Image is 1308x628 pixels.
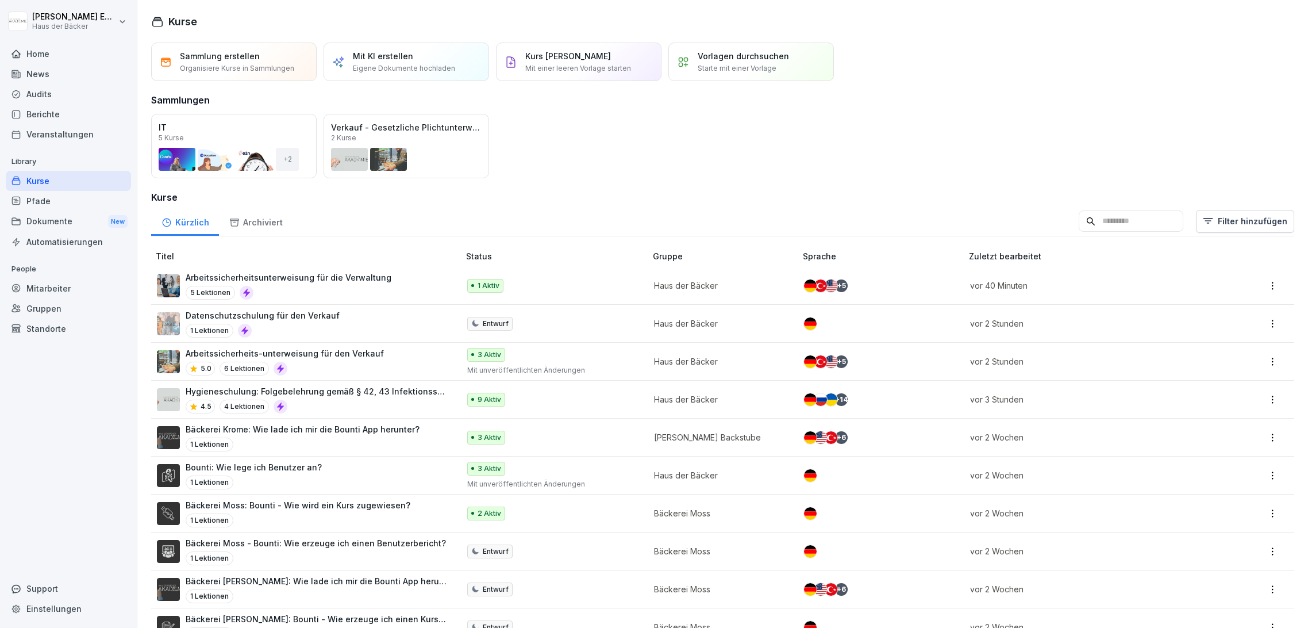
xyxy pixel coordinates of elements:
[835,393,848,406] div: + 14
[220,362,269,376] p: 6 Lektionen
[151,114,317,178] a: IT5 Kurse+2
[825,355,837,368] img: us.svg
[825,279,837,292] img: us.svg
[970,469,1198,481] p: vor 2 Wochen
[186,613,448,625] p: Bäckerei [PERSON_NAME]: Bounti - Wie erzeuge ich einen Kursbericht?
[478,508,501,519] p: 2 Aktiv
[483,319,509,329] p: Entwurf
[525,63,631,74] p: Mit einer leeren Vorlage starten
[180,63,294,74] p: Organisiere Kurse in Sammlungen
[180,50,260,62] p: Sammlung erstellen
[970,279,1198,292] p: vor 40 Minuten
[6,260,131,278] p: People
[466,250,648,262] p: Status
[483,584,509,595] p: Entwurf
[970,355,1198,367] p: vor 2 Stunden
[6,171,131,191] div: Kurse
[478,464,501,474] p: 3 Aktiv
[654,469,785,481] p: Haus der Bäcker
[6,298,131,319] a: Gruppen
[6,278,131,298] a: Mitarbeiter
[157,388,180,411] img: hiwsqhjbr0y8ufofla2amjr1.png
[478,281,499,291] p: 1 Aktiv
[159,135,184,141] p: 5 Kurse
[6,64,131,84] a: News
[970,545,1198,557] p: vor 2 Wochen
[478,395,501,405] p: 9 Aktiv
[201,363,211,374] p: 5.0
[525,50,611,62] p: Kurs [PERSON_NAME]
[219,206,293,236] a: Archiviert
[151,190,1294,204] h3: Kurse
[804,507,817,520] img: de.svg
[654,317,785,330] p: Haus der Bäcker
[6,319,131,339] a: Standorte
[186,309,340,321] p: Datenschutzschulung für den Verkauf
[1196,210,1294,233] button: Filter hinzufügen
[6,104,131,124] a: Berichte
[186,423,420,435] p: Bäckerei Krome: Wie lade ich mir die Bounti App herunter?
[804,583,817,596] img: de.svg
[186,347,384,359] p: Arbeitssicherheits-unterweisung für den Verkauf
[353,50,413,62] p: Mit KI erstellen
[6,152,131,171] p: Library
[478,432,501,443] p: 3 Aktiv
[970,431,1198,443] p: vor 2 Wochen
[159,121,309,133] p: IT
[108,215,128,228] div: New
[804,431,817,444] img: de.svg
[220,400,269,413] p: 4 Lektionen
[186,385,448,397] p: Hygieneschulung: Folgebelehrung gemäß § 42, 43 Infektionsschutzgesetz
[814,431,827,444] img: us.svg
[353,63,455,74] p: Eigene Dokumente hochladen
[835,431,848,444] div: + 6
[478,350,501,360] p: 3 Aktiv
[168,14,197,29] h1: Kurse
[654,545,785,557] p: Bäckerei Moss
[467,365,634,376] p: Mit unveröffentlichten Änderungen
[156,250,461,262] p: Titel
[157,578,180,601] img: s78w77shk91l4aeybtorc9h7.png
[6,211,131,232] a: DokumenteNew
[814,355,827,368] img: tr.svg
[186,589,233,603] p: 1 Lektionen
[654,507,785,519] p: Bäckerei Moss
[157,502,180,525] img: pkjk7b66iy5o0dy6bqgs99sq.png
[186,324,233,338] p: 1 Lektionen
[835,583,848,596] div: + 6
[835,279,848,292] div: + 5
[970,583,1198,595] p: vor 2 Wochen
[186,552,233,565] p: 1 Lektionen
[6,599,131,619] div: Einstellungen
[804,393,817,406] img: de.svg
[157,312,180,335] img: afg6fnw2rcih01fdc0lxrusa.png
[6,232,131,252] a: Automatisierungen
[804,355,817,368] img: de.svg
[654,279,785,292] p: Haus der Bäcker
[825,583,837,596] img: tr.svg
[654,355,785,367] p: Haus der Bäcker
[970,393,1198,405] p: vor 3 Stunden
[804,317,817,330] img: de.svg
[467,479,634,489] p: Mit unveröffentlichten Änderungen
[157,540,180,563] img: h0ir0warzjvm1vzjfykkf11s.png
[970,507,1198,519] p: vor 2 Wochen
[151,206,219,236] div: Kürzlich
[186,438,233,451] p: 1 Lektionen
[6,211,131,232] div: Dokumente
[32,12,116,22] p: [PERSON_NAME] Ehlerding
[186,271,391,284] p: Arbeitssicherheitsunterweisung für die Verwaltung
[814,583,827,596] img: us.svg
[483,546,509,557] p: Entwurf
[157,464,180,487] img: y3z3y63wcjyhx73x8wr5r0l3.png
[835,355,848,368] div: + 5
[814,393,827,406] img: ru.svg
[186,514,233,527] p: 1 Lektionen
[803,250,964,262] p: Sprache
